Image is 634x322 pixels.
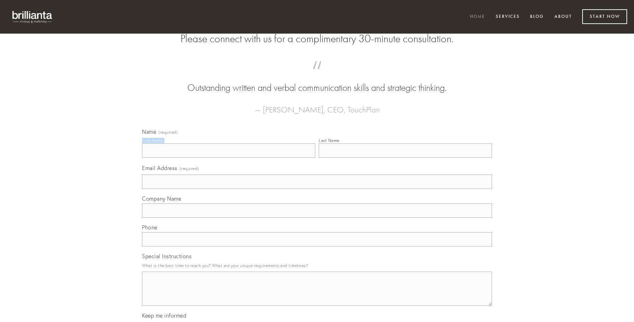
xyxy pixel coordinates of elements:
[466,11,490,23] a: Home
[153,68,481,95] blockquote: Outstanding written and verbal communication skills and strategic thinking.
[526,11,548,23] a: Blog
[142,261,492,270] p: What is the best time to reach you? What are your unique requirements and timelines?
[142,224,157,231] span: Phone
[180,164,199,173] span: (required)
[142,195,181,202] span: Company Name
[142,312,186,319] span: Keep me informed
[153,68,481,81] span: “
[153,95,481,117] figcaption: — [PERSON_NAME], CEO, TouchPlan
[142,32,492,45] h2: Please connect with us for a complimentary 30-minute consultation.
[158,130,178,134] span: (required)
[550,11,576,23] a: About
[142,128,156,135] span: Name
[491,11,524,23] a: Services
[7,7,58,27] img: brillianta - research, strategy, marketing
[142,165,177,171] span: Email Address
[582,9,627,24] a: Start Now
[319,138,339,143] div: Last Name
[142,253,191,260] span: Special Instructions
[142,138,163,143] div: First Name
